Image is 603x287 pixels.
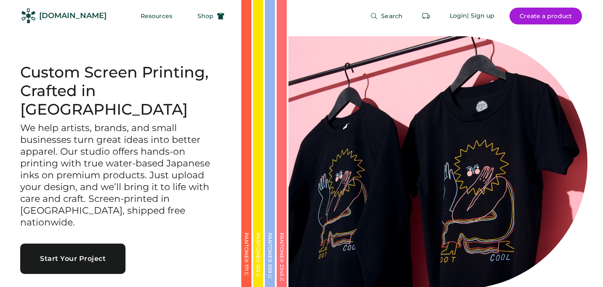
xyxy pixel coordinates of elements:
button: Retrieve an order [418,8,435,24]
button: Start Your Project [20,244,125,274]
button: Create a product [510,8,582,24]
h3: We help artists, brands, and small businesses turn great ideas into better apparel. Our studio of... [20,122,221,228]
button: Resources [131,8,182,24]
div: Login [450,12,467,20]
span: Shop [197,13,213,19]
div: | Sign up [467,12,494,20]
button: Shop [187,8,235,24]
h1: Custom Screen Printing, Crafted in [GEOGRAPHIC_DATA] [20,63,221,119]
div: [DOMAIN_NAME] [39,11,107,21]
span: Search [381,13,403,19]
button: Search [360,8,413,24]
img: Rendered Logo - Screens [21,8,36,23]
